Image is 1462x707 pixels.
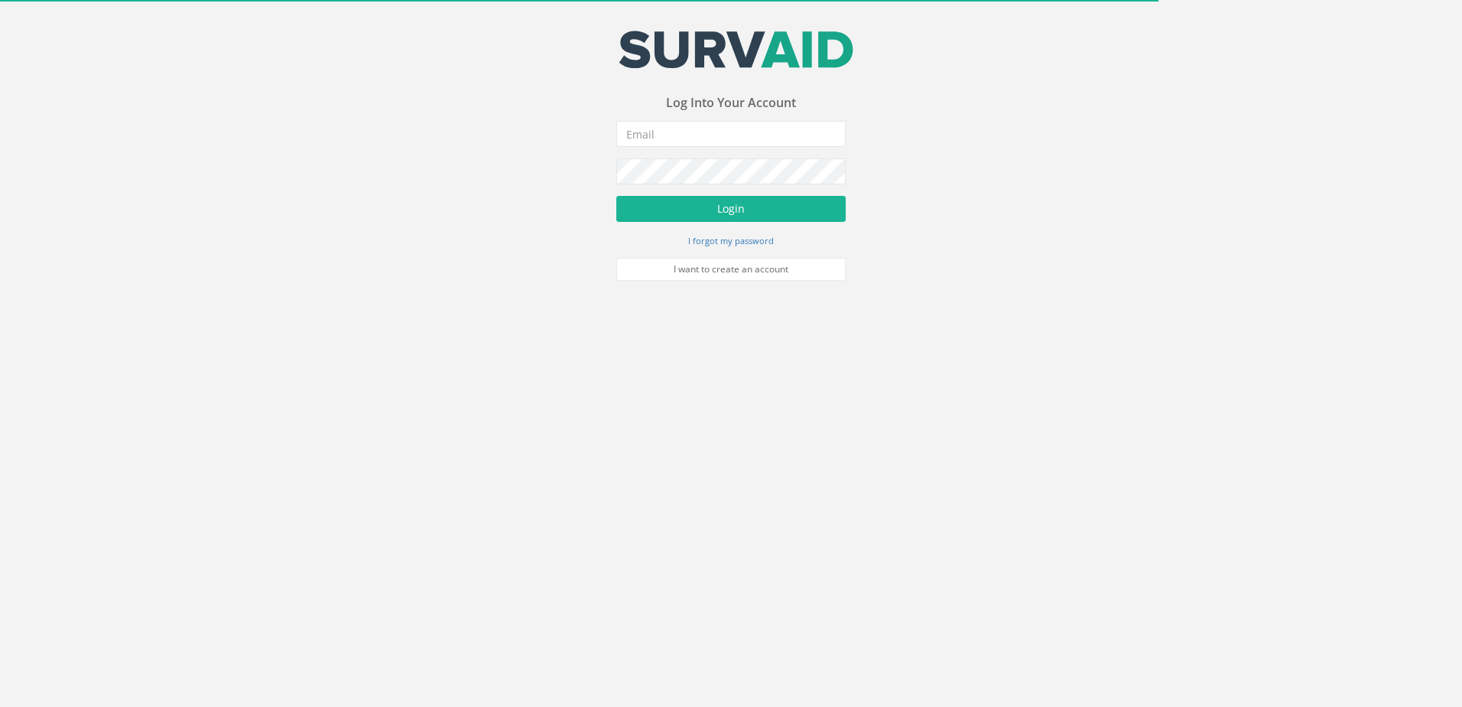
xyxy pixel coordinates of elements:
[688,233,774,247] a: I forgot my password
[616,258,846,281] a: I want to create an account
[616,196,846,222] button: Login
[616,121,846,147] input: Email
[616,96,846,110] h3: Log Into Your Account
[688,235,774,246] small: I forgot my password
